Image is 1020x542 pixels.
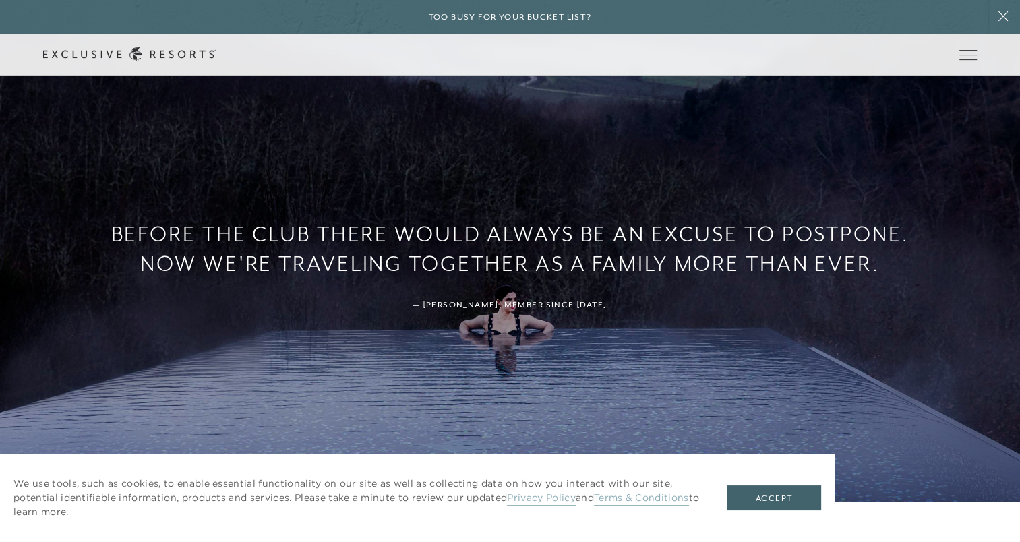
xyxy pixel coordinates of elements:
h3: Before The Club there would always be an excuse to postpone. Now we're traveling together as a fa... [94,219,926,279]
a: Privacy Policy [507,491,575,506]
h6: — [PERSON_NAME], Member since [DATE] [94,299,926,311]
button: Accept [727,485,821,511]
h6: Too busy for your bucket list? [429,11,592,24]
button: Open navigation [959,50,977,59]
p: We use tools, such as cookies, to enable essential functionality on our site as well as collectin... [13,477,700,519]
a: Terms & Conditions [594,491,689,506]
